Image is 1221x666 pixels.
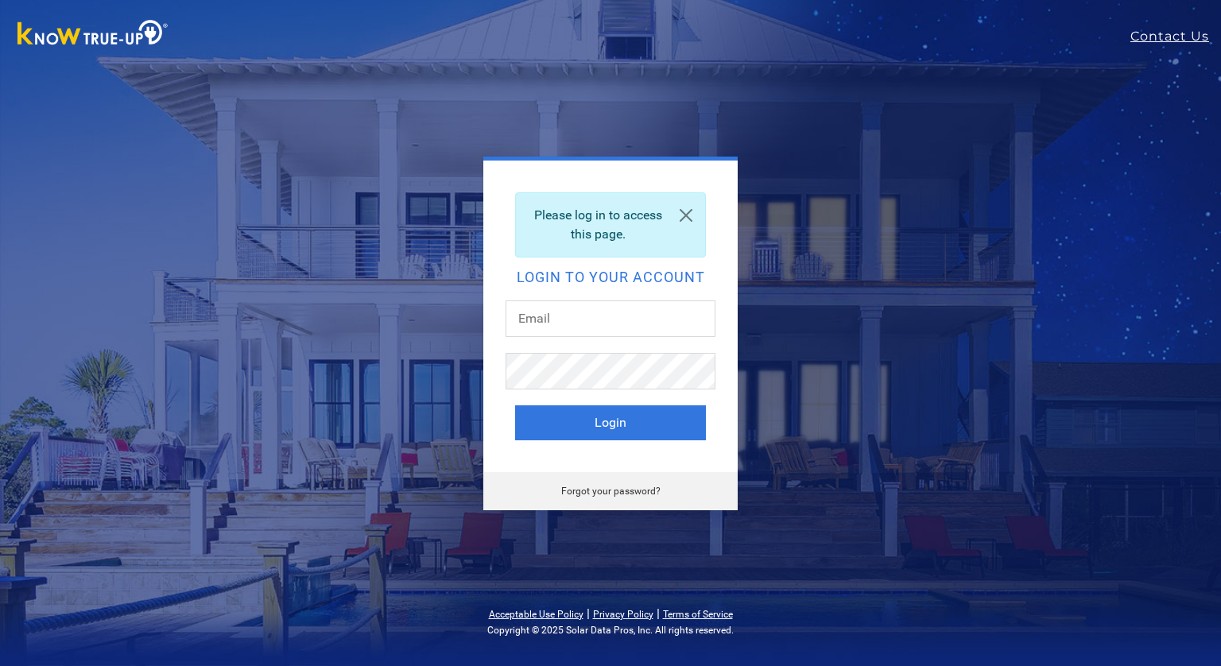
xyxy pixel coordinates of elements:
div: Please log in to access this page. [515,192,706,257]
span: | [657,606,660,621]
input: Email [506,300,715,337]
a: Privacy Policy [593,609,653,620]
img: Know True-Up [10,17,176,52]
a: Contact Us [1130,27,1221,46]
a: Terms of Service [663,609,733,620]
a: Forgot your password? [561,486,661,497]
h2: Login to your account [515,270,706,285]
button: Login [515,405,706,440]
a: Acceptable Use Policy [489,609,583,620]
span: | [587,606,590,621]
a: Close [667,193,705,238]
